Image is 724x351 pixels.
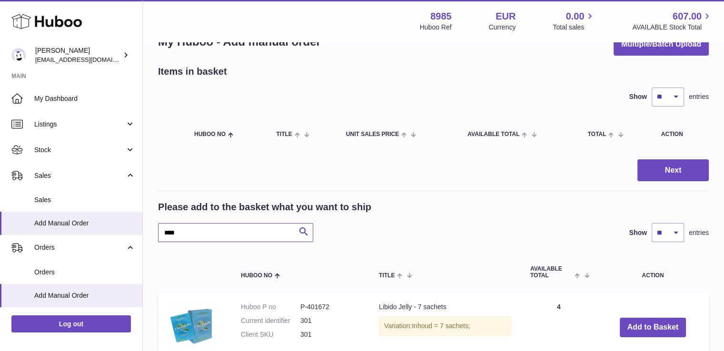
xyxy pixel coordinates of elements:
th: Action [597,256,709,288]
img: Libido Jelly - 7 sachets [168,302,215,350]
button: Next [637,159,709,182]
div: Huboo Ref [420,23,452,32]
span: 607.00 [673,10,702,23]
span: My Dashboard [34,94,135,103]
span: Title [379,273,395,279]
span: Inhoud = 7 sachets; [412,322,470,330]
span: entries [689,228,709,237]
span: Listings [34,120,125,129]
span: Add Manual Order [34,219,135,228]
span: Huboo no [241,273,272,279]
dd: P-401672 [300,302,360,312]
a: Log out [11,315,131,332]
strong: EUR [496,10,516,23]
div: Currency [489,23,516,32]
span: Orders [34,243,125,252]
dd: 301 [300,316,360,325]
span: Total sales [553,23,595,32]
div: Variation: [379,316,511,336]
h1: My Huboo - Add manual order [158,34,321,49]
a: 0.00 Total sales [553,10,595,32]
span: Unit Sales Price [346,131,399,137]
label: Show [629,92,647,101]
span: Title [276,131,292,137]
span: Sales [34,171,125,180]
span: entries [689,92,709,101]
div: [PERSON_NAME] [35,46,121,64]
label: Show [629,228,647,237]
span: Total [588,131,606,137]
dd: 301 [300,330,360,339]
span: Stock [34,146,125,155]
button: Add to Basket [620,318,686,337]
span: [EMAIL_ADDRESS][DOMAIN_NAME] [35,56,140,63]
span: 0.00 [566,10,585,23]
span: Huboo no [194,131,226,137]
h2: Items in basket [158,65,227,78]
span: Sales [34,195,135,205]
span: AVAILABLE Total [467,131,519,137]
h2: Please add to the basket what you want to ship [158,201,371,214]
div: Action [661,131,699,137]
span: Orders [34,268,135,277]
span: Add Manual Order [34,291,135,300]
span: AVAILABLE Total [530,266,573,278]
a: 607.00 AVAILABLE Stock Total [632,10,713,32]
strong: 8985 [430,10,452,23]
dt: Huboo P no [241,302,300,312]
img: info@dehaanlifestyle.nl [11,48,26,62]
button: Multiple/Batch Upload [614,33,709,56]
dt: Client SKU [241,330,300,339]
span: AVAILABLE Stock Total [632,23,713,32]
dt: Current identifier [241,316,300,325]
